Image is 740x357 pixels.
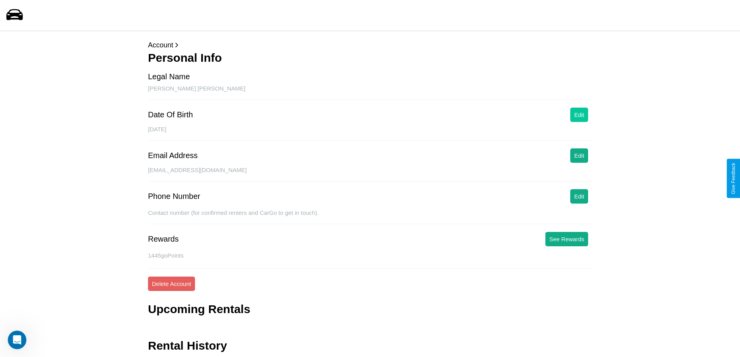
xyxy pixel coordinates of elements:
[148,51,592,64] h3: Personal Info
[570,108,588,122] button: Edit
[8,331,26,349] iframe: Intercom live chat
[148,277,195,291] button: Delete Account
[148,339,227,352] h3: Rental History
[148,72,190,81] div: Legal Name
[148,126,592,141] div: [DATE]
[570,148,588,163] button: Edit
[148,151,198,160] div: Email Address
[570,189,588,204] button: Edit
[148,235,179,244] div: Rewards
[148,110,193,119] div: Date Of Birth
[148,167,592,181] div: [EMAIL_ADDRESS][DOMAIN_NAME]
[731,163,736,194] div: Give Feedback
[148,250,592,261] p: 1445 goPoints
[148,192,200,201] div: Phone Number
[148,85,592,100] div: [PERSON_NAME] [PERSON_NAME]
[148,303,250,316] h3: Upcoming Rentals
[148,209,592,224] div: Contact number (for confirmed renters and CarGo to get in touch).
[545,232,588,246] button: See Rewards
[148,39,592,51] p: Account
